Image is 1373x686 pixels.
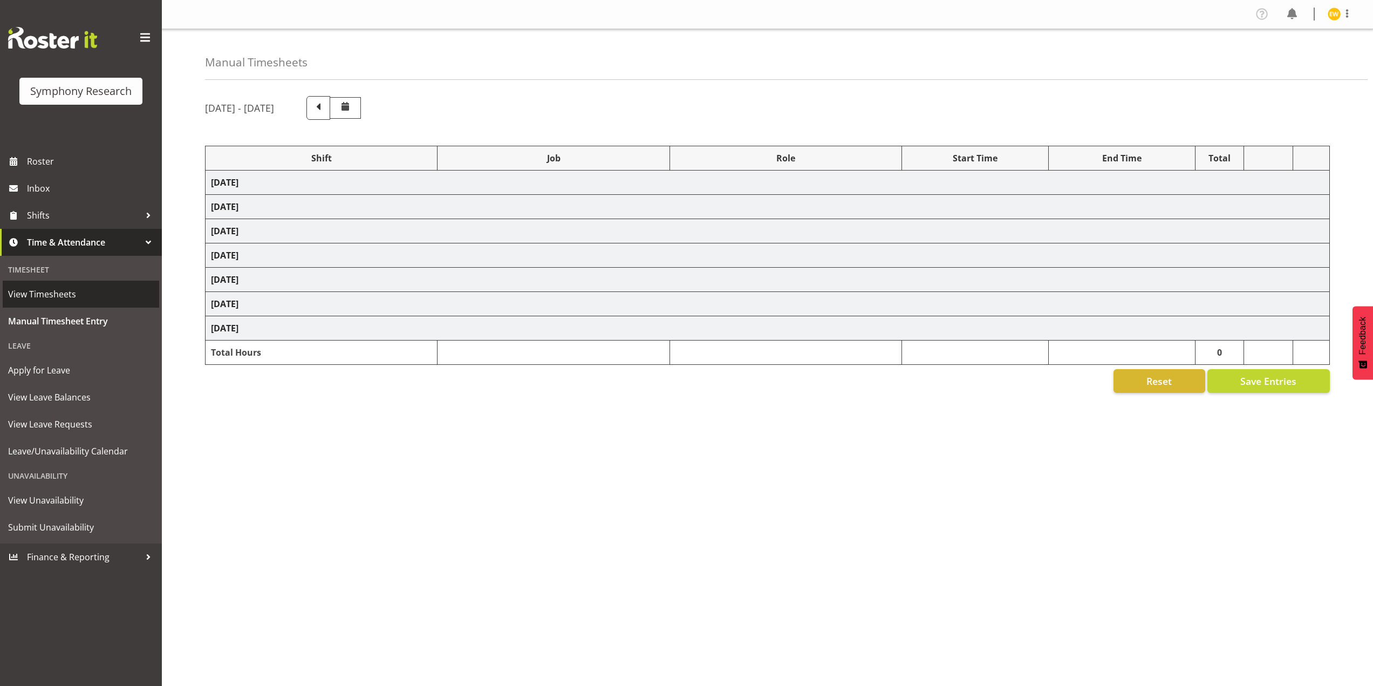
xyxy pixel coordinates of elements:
span: Reset [1146,374,1172,388]
div: End Time [1054,152,1190,165]
a: Manual Timesheet Entry [3,308,159,335]
a: Leave/Unavailability Calendar [3,438,159,465]
a: View Unavailability [3,487,159,514]
div: Leave [3,335,159,357]
span: Feedback [1358,317,1368,355]
a: View Leave Balances [3,384,159,411]
a: View Timesheets [3,281,159,308]
span: Manual Timesheet Entry [8,313,154,329]
h4: Manual Timesheets [205,56,308,69]
a: Submit Unavailability [3,514,159,541]
div: Timesheet [3,259,159,281]
div: Symphony Research [30,83,132,99]
span: View Leave Balances [8,389,154,405]
img: Rosterit website logo [8,27,97,49]
div: Shift [211,152,432,165]
a: Apply for Leave [3,357,159,384]
h5: [DATE] - [DATE] [205,102,274,114]
td: [DATE] [206,268,1330,292]
div: Role [675,152,896,165]
td: [DATE] [206,243,1330,268]
td: [DATE] [206,292,1330,316]
div: Job [443,152,664,165]
td: 0 [1195,341,1244,365]
span: View Unavailability [8,492,154,508]
span: Shifts [27,207,140,223]
span: Inbox [27,180,156,196]
span: Roster [27,153,156,169]
td: [DATE] [206,219,1330,243]
a: View Leave Requests [3,411,159,438]
span: Finance & Reporting [27,549,140,565]
td: [DATE] [206,195,1330,219]
td: Total Hours [206,341,438,365]
div: Total [1201,152,1239,165]
span: Apply for Leave [8,362,154,378]
button: Save Entries [1207,369,1330,393]
button: Feedback - Show survey [1352,306,1373,379]
div: Start Time [907,152,1043,165]
span: Save Entries [1240,374,1296,388]
img: enrica-walsh11863.jpg [1328,8,1341,21]
span: View Leave Requests [8,416,154,432]
span: Time & Attendance [27,234,140,250]
span: Leave/Unavailability Calendar [8,443,154,459]
span: Submit Unavailability [8,519,154,535]
span: View Timesheets [8,286,154,302]
div: Unavailability [3,465,159,487]
td: [DATE] [206,171,1330,195]
td: [DATE] [206,316,1330,341]
button: Reset [1114,369,1205,393]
